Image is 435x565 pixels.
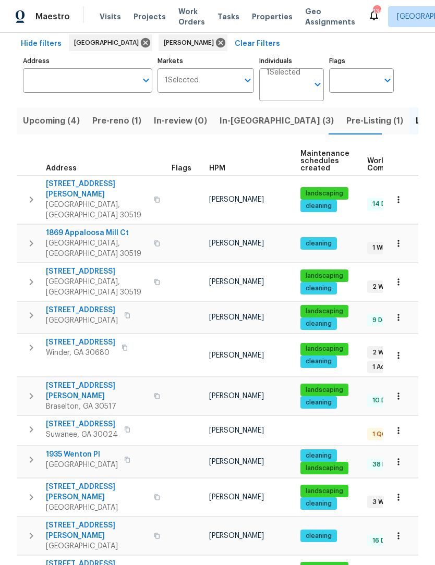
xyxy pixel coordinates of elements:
span: [PERSON_NAME] [209,392,264,400]
div: [PERSON_NAME] [159,34,227,51]
span: 2 WIP [368,348,393,357]
span: Maestro [35,11,70,22]
span: cleaning [301,239,336,248]
span: [GEOGRAPHIC_DATA], [GEOGRAPHIC_DATA] 30519 [46,238,148,259]
span: Properties [252,11,293,22]
span: 1935 Wenton Pl [46,449,118,460]
span: [STREET_ADDRESS][PERSON_NAME] [46,380,148,401]
span: [STREET_ADDRESS][PERSON_NAME] [46,179,148,200]
span: Projects [134,11,166,22]
span: [PERSON_NAME] [164,38,218,48]
span: [PERSON_NAME] [209,352,264,359]
button: Open [240,73,255,88]
div: [GEOGRAPHIC_DATA] [69,34,152,51]
span: Geo Assignments [305,6,355,27]
span: [GEOGRAPHIC_DATA] [46,541,148,551]
span: landscaping [301,386,347,395]
span: 38 Done [368,460,403,469]
span: [PERSON_NAME] [209,427,264,434]
span: Clear Filters [235,38,280,51]
span: [STREET_ADDRESS][PERSON_NAME] [46,482,148,502]
span: 1 Selected [267,68,300,77]
span: Address [46,165,77,172]
span: [PERSON_NAME] [209,494,264,501]
span: Pre-Listing (1) [346,114,403,128]
span: cleaning [301,451,336,460]
button: Hide filters [17,34,66,54]
span: cleaning [301,320,336,328]
span: landscaping [301,272,347,280]
span: [GEOGRAPHIC_DATA], [GEOGRAPHIC_DATA] 30519 [46,277,148,298]
label: Address [23,58,152,64]
span: Suwanee, GA 30024 [46,429,118,440]
span: Maintenance schedules created [300,150,349,172]
span: [PERSON_NAME] [209,240,264,247]
span: cleaning [301,357,336,366]
span: Flags [172,165,191,172]
label: Markets [158,58,255,64]
span: 1 Selected [165,76,199,85]
span: landscaping [301,464,347,473]
span: landscaping [301,345,347,353]
span: HPM [209,165,225,172]
span: Work Orders [178,6,205,27]
span: 1 Accepted [368,363,412,372]
span: [GEOGRAPHIC_DATA] [74,38,143,48]
span: 10 Done [368,396,402,405]
span: [PERSON_NAME] [209,532,264,539]
span: [PERSON_NAME] [209,458,264,465]
span: [STREET_ADDRESS] [46,266,148,277]
span: [GEOGRAPHIC_DATA], [GEOGRAPHIC_DATA] 30519 [46,200,148,220]
span: 1 QC [368,430,391,439]
span: 16 Done [368,536,401,545]
span: [PERSON_NAME] [209,314,264,321]
span: 9 Done [368,316,398,325]
span: cleaning [301,284,336,293]
span: Tasks [217,13,239,20]
span: 1869 Appaloosa Mill Ct [46,228,148,238]
span: [GEOGRAPHIC_DATA] [46,502,148,513]
span: 3 WIP [368,498,393,507]
span: Hide filters [21,38,62,51]
button: Open [139,73,153,88]
button: Clear Filters [231,34,284,54]
span: Braselton, GA 30517 [46,401,148,412]
span: Work Order Completion [367,157,433,172]
span: [GEOGRAPHIC_DATA] [46,315,118,326]
span: cleaning [301,202,336,211]
span: [STREET_ADDRESS] [46,305,118,315]
span: Winder, GA 30680 [46,348,115,358]
span: 2 WIP [368,282,393,291]
span: landscaping [301,487,347,496]
span: cleaning [301,398,336,407]
label: Flags [329,58,394,64]
span: [GEOGRAPHIC_DATA] [46,460,118,470]
div: 134 [373,6,380,17]
span: [STREET_ADDRESS][PERSON_NAME] [46,520,148,541]
label: Individuals [259,58,324,64]
span: Upcoming (4) [23,114,80,128]
span: Visits [100,11,121,22]
span: [PERSON_NAME] [209,196,264,203]
span: Pre-reno (1) [92,114,141,128]
span: [PERSON_NAME] [209,278,264,286]
span: landscaping [301,307,347,316]
span: landscaping [301,189,347,198]
span: cleaning [301,532,336,541]
span: 14 Done [368,200,402,208]
span: [STREET_ADDRESS] [46,419,118,429]
button: Open [380,73,395,88]
span: [STREET_ADDRESS] [46,337,115,348]
span: 1 WIP [368,243,392,252]
span: cleaning [301,499,336,508]
span: In-[GEOGRAPHIC_DATA] (3) [220,114,334,128]
button: Open [310,77,325,92]
span: In-review (0) [154,114,207,128]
